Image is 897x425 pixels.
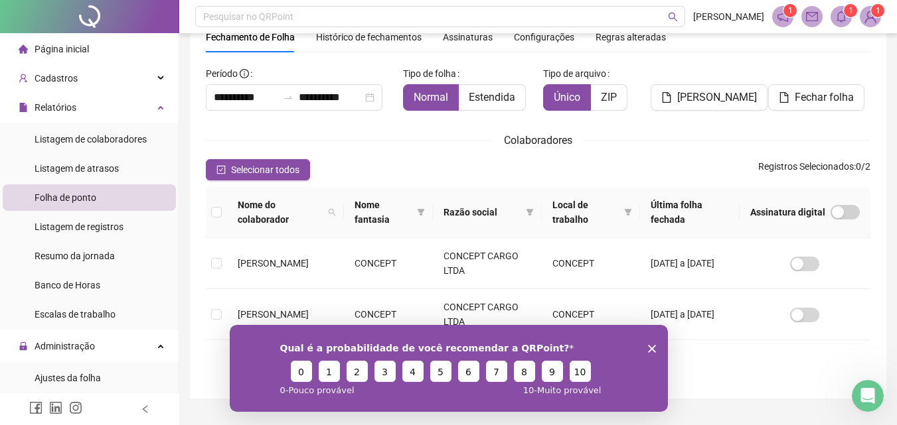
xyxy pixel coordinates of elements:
[852,380,884,412] iframe: Intercom live chat
[758,161,854,172] span: Registros Selecionados
[651,84,768,111] button: [PERSON_NAME]
[19,103,28,112] span: file
[844,4,857,17] sup: 1
[231,162,299,177] span: Selecionar todos
[433,289,542,340] td: CONCEPT CARGO LTDA
[316,32,422,42] span: Histórico de fechamentos
[230,325,668,412] iframe: Pesquisa da QRPoint
[469,91,515,103] span: Estendida
[554,91,580,103] span: Único
[19,44,28,54] span: home
[35,221,123,232] span: Listagem de registros
[860,7,880,27] img: 86015
[640,238,740,289] td: [DATE] a [DATE]
[806,11,818,23] span: mail
[206,68,238,79] span: Período
[35,309,116,320] span: Escalas de trabalho
[344,238,433,289] td: CONCEPT
[35,251,115,261] span: Resumo da jornada
[542,238,640,289] td: CONCEPT
[768,84,864,111] button: Fechar folha
[433,238,542,289] td: CONCEPT CARGO LTDA
[35,280,100,290] span: Banco de Horas
[795,90,854,105] span: Fechar folha
[526,208,534,216] span: filter
[693,9,764,24] span: [PERSON_NAME]
[206,32,295,42] span: Fechamento de Folha
[216,165,226,174] span: check-square
[69,401,82,414] span: instagram
[444,205,521,219] span: Razão social
[542,289,640,340] td: CONCEPT
[238,198,323,227] span: Nome do colaborador
[640,187,740,238] th: Última folha fechada
[35,341,95,351] span: Administração
[777,11,789,23] span: notification
[668,12,678,22] span: search
[240,69,249,78] span: info-circle
[35,73,78,84] span: Cadastros
[238,309,309,320] span: [PERSON_NAME]
[35,192,96,203] span: Folha de ponto
[876,6,880,15] span: 1
[35,163,119,174] span: Listagem de atrasos
[624,208,632,216] span: filter
[283,92,293,103] span: to
[601,91,617,103] span: ZIP
[849,6,853,15] span: 1
[788,6,793,15] span: 1
[523,202,536,222] span: filter
[621,195,635,229] span: filter
[19,74,28,83] span: user-add
[443,32,493,42] span: Assinaturas
[504,134,572,147] span: Colaboradores
[283,92,293,103] span: swap-right
[141,404,150,414] span: left
[779,92,789,103] span: file
[677,90,757,105] span: [PERSON_NAME]
[35,44,89,54] span: Página inicial
[355,198,412,227] span: Nome fantasia
[552,198,619,227] span: Local de trabalho
[19,341,28,351] span: lock
[596,32,666,42] span: Regras alteradas
[206,159,310,180] button: Selecionar todos
[49,401,62,414] span: linkedin
[661,92,672,103] span: file
[238,258,309,269] span: [PERSON_NAME]
[758,159,870,180] span: : 0 / 2
[871,4,884,17] sup: Atualize o seu contato no menu Meus Dados
[344,289,433,340] td: CONCEPT
[35,134,147,145] span: Listagem de colaboradores
[414,195,428,229] span: filter
[543,66,606,81] span: Tipo de arquivo
[640,289,740,340] td: [DATE] a [DATE]
[35,102,76,113] span: Relatórios
[514,32,574,42] span: Configurações
[414,91,448,103] span: Normal
[750,205,825,219] span: Assinatura digital
[325,195,339,229] span: search
[29,401,42,414] span: facebook
[328,208,336,216] span: search
[417,208,425,216] span: filter
[403,66,456,81] span: Tipo de folha
[35,373,101,383] span: Ajustes da folha
[835,11,847,23] span: bell
[783,4,797,17] sup: 1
